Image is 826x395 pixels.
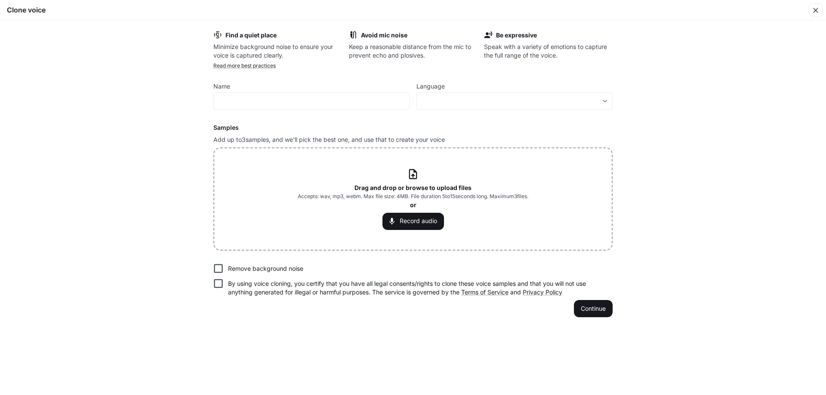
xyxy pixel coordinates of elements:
[361,31,407,39] b: Avoid mic noise
[523,288,562,296] a: Privacy Policy
[228,264,303,273] p: Remove background noise
[213,83,230,89] p: Name
[213,43,342,60] p: Minimize background noise to ensure your voice is captured clearly.
[354,184,472,191] b: Drag and drop or browse to upload files
[298,192,528,201] span: Accepts: wav, mp3, webm. Max file size: 4MB. File duration 5 to 15 seconds long. Maximum 3 files.
[416,83,445,89] p: Language
[213,62,276,69] a: Read more best practices
[225,31,277,39] b: Find a quiet place
[410,201,416,208] b: or
[574,300,613,317] button: Continue
[213,123,613,132] h6: Samples
[484,43,613,60] p: Speak with a variety of emotions to capture the full range of the voice.
[213,135,613,144] p: Add up to 3 samples, and we'll pick the best one, and use that to create your voice
[228,279,606,297] p: By using voice cloning, you certify that you have all legal consents/rights to clone these voice ...
[382,213,444,230] button: Record audio
[461,288,509,296] a: Terms of Service
[496,31,537,39] b: Be expressive
[349,43,478,60] p: Keep a reasonable distance from the mic to prevent echo and plosives.
[417,97,612,105] div: ​
[7,5,46,15] h5: Clone voice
